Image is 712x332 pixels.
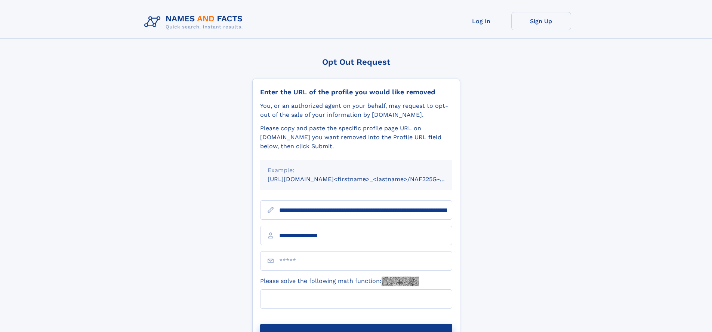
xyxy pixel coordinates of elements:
a: Sign Up [511,12,571,30]
div: Opt Out Request [252,57,460,67]
div: Please copy and paste the specific profile page URL on [DOMAIN_NAME] you want removed into the Pr... [260,124,452,151]
img: Logo Names and Facts [141,12,249,32]
div: Enter the URL of the profile you would like removed [260,88,452,96]
small: [URL][DOMAIN_NAME]<firstname>_<lastname>/NAF325G-xxxxxxxx [268,176,466,183]
div: You, or an authorized agent on your behalf, may request to opt-out of the sale of your informatio... [260,101,452,119]
div: Example: [268,166,445,175]
a: Log In [451,12,511,30]
label: Please solve the following math function: [260,277,419,286]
